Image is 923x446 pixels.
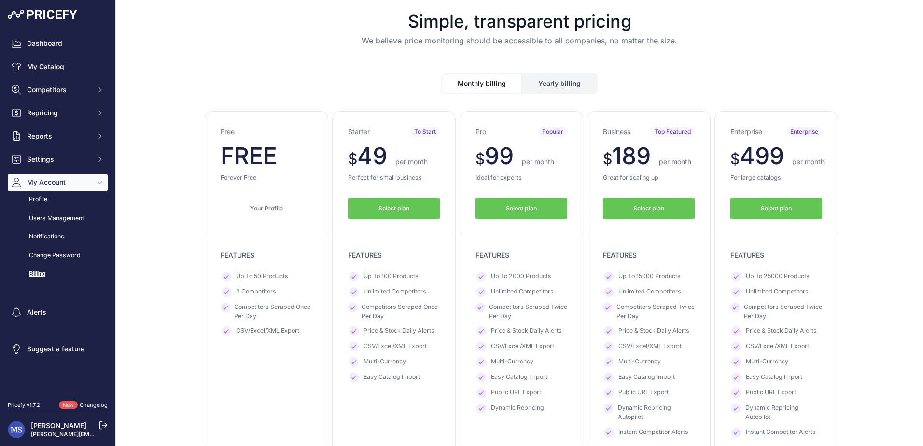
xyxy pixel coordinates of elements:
span: 49 [357,141,387,170]
span: Unlimited Competitors [491,287,554,297]
span: Dynamic Repricing Autopilot [745,404,822,421]
div: Pricefy v1.7.2 [8,401,40,409]
a: Profile [8,191,108,208]
span: Competitors Scraped Twice Per Day [489,303,567,321]
span: CSV/Excel/XML Export [491,342,554,351]
span: CSV/Excel/XML Export [618,342,682,351]
span: Enterprise [786,127,822,137]
span: Price & Stock Daily Alerts [746,326,817,336]
button: Select plan [603,198,695,220]
a: Billing [8,265,108,282]
a: Users Management [8,210,108,227]
span: CSV/Excel/XML Export [236,326,299,336]
span: Public URL Export [491,388,541,398]
p: Great for scaling up [603,173,695,182]
span: Price & Stock Daily Alerts [364,326,434,336]
span: 499 [740,141,784,170]
span: Easy Catalog Import [618,373,675,382]
span: per month [522,157,554,166]
span: Competitors Scraped Twice Per Day [616,303,695,321]
span: To Start [410,127,440,137]
span: Unlimited Competitors [364,287,426,297]
span: Easy Catalog Import [746,373,802,382]
span: per month [395,157,428,166]
button: Select plan [348,198,440,220]
span: Unlimited Competitors [618,287,681,297]
a: Change Password [8,247,108,264]
span: 3 Competitors [236,287,276,297]
button: Select plan [475,198,567,220]
span: FREE [221,141,277,170]
span: Settings [27,154,90,164]
span: $ [475,150,485,167]
button: Monthly billing [442,74,521,93]
span: My Account [27,178,90,187]
a: Notifications [8,228,108,245]
span: Competitors Scraped Once Per Day [362,303,440,321]
p: FEATURES [475,251,567,260]
span: $ [603,150,612,167]
span: 99 [485,141,514,170]
span: Multi-Currency [746,357,788,367]
span: Competitors [27,85,90,95]
a: Suggest a feature [8,340,108,358]
span: Up To 50 Products [236,272,288,281]
a: Your Profile [221,198,312,220]
span: Up To 15000 Products [618,272,681,281]
a: Changelog [80,402,108,408]
span: Multi-Currency [618,357,661,367]
span: Easy Catalog Import [364,373,420,382]
span: Top Featured [651,127,695,137]
p: We believe price monitoring should be accessible to all companies, no matter the size. [124,35,915,46]
a: My Catalog [8,58,108,75]
p: Perfect for small business [348,173,440,182]
span: $ [348,150,357,167]
span: Select plan [378,204,409,213]
button: Repricing [8,104,108,122]
span: Up To 2000 Products [491,272,551,281]
button: My Account [8,174,108,191]
span: Dynamic Repricing [491,404,544,413]
span: Select plan [761,204,792,213]
p: FEATURES [603,251,695,260]
span: Competitors Scraped Once Per Day [234,303,312,321]
nav: Sidebar [8,35,108,390]
span: Popular [538,127,567,137]
span: Easy Catalog Import [491,373,547,382]
span: Repricing [27,108,90,118]
img: Pricefy Logo [8,10,77,19]
span: Price & Stock Daily Alerts [618,326,689,336]
h3: Starter [348,127,370,137]
span: Up To 100 Products [364,272,419,281]
p: Forever Free [221,173,312,182]
p: Ideal for experts [475,173,567,182]
h3: Business [603,127,630,137]
span: per month [792,157,825,166]
span: per month [659,157,691,166]
span: New [59,401,78,409]
span: Up To 25000 Products [746,272,810,281]
span: Dynamic Repricing Autopilot [618,404,695,421]
button: Select plan [730,198,822,220]
h3: Enterprise [730,127,762,137]
p: FEATURES [348,251,440,260]
span: Select plan [506,204,537,213]
h3: Free [221,127,235,137]
p: FEATURES [221,251,312,260]
span: $ [730,150,740,167]
span: Competitors Scraped Twice Per Day [744,303,822,321]
span: Select plan [633,204,664,213]
span: Unlimited Competitors [746,287,809,297]
button: Reports [8,127,108,145]
p: For large catalogs [730,173,822,182]
button: Yearly billing [522,74,597,93]
span: Instant Competitor Alerts [746,428,816,437]
span: Multi-Currency [491,357,533,367]
span: Reports [27,131,90,141]
button: Competitors [8,81,108,98]
a: [PERSON_NAME][EMAIL_ADDRESS][PERSON_NAME][DOMAIN_NAME] [31,431,227,438]
h1: Simple, transparent pricing [124,12,915,31]
button: Settings [8,151,108,168]
span: CSV/Excel/XML Export [364,342,427,351]
span: Instant Competitor Alerts [618,428,688,437]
